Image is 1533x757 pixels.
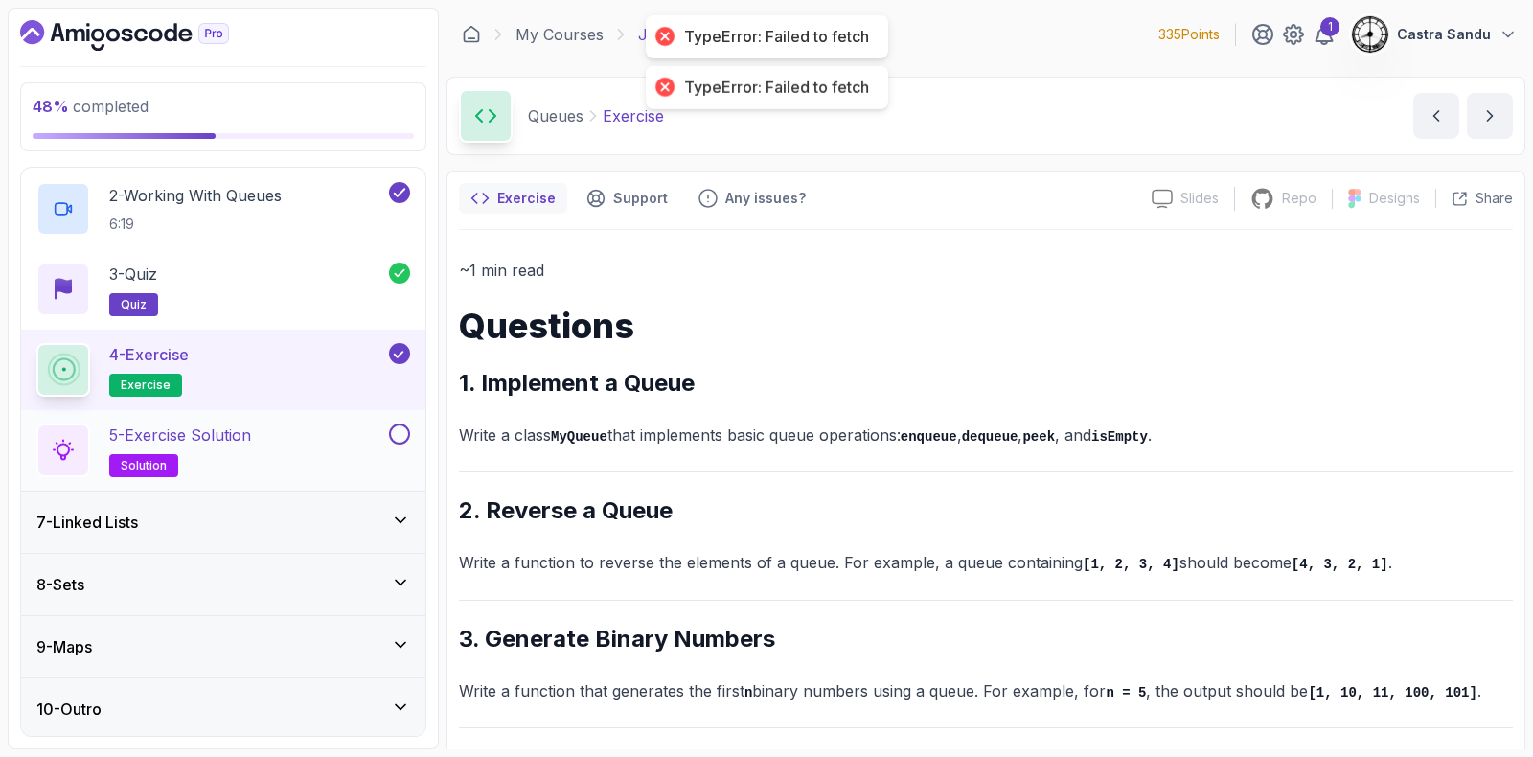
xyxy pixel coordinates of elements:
code: [1, 2, 3, 4] [1083,557,1179,572]
div: TypeError: Failed to fetch [684,78,869,98]
p: Castra Sandu [1397,25,1491,44]
code: [4, 3, 2, 1] [1292,557,1388,572]
code: n [744,685,752,700]
p: Write a function to reverse the elements of a queue. For example, a queue containing should become . [459,549,1513,577]
code: n = 5 [1106,685,1146,700]
button: user profile imageCastra Sandu [1351,15,1518,54]
button: 7-Linked Lists [21,492,425,553]
div: 1 [1320,17,1339,36]
p: 4 - Exercise [109,343,189,366]
button: 10-Outro [21,678,425,740]
a: 1 [1313,23,1336,46]
div: TypeError: Failed to fetch [684,27,869,47]
p: 3 - Quiz [109,263,157,286]
button: previous content [1413,93,1459,139]
p: 5 - Exercise Solution [109,424,251,447]
button: 5-Exercise Solutionsolution [36,424,410,477]
code: [1, 10, 11, 100, 101] [1308,685,1476,700]
p: Support [613,189,668,208]
p: Write a function that generates the first binary numbers using a queue. For example, for , the ou... [459,677,1513,705]
p: Any issues? [725,189,806,208]
p: ~1 min read [459,257,1513,284]
button: Support button [575,183,679,214]
h3: 10 - Outro [36,698,102,721]
h3: 7 - Linked Lists [36,511,138,534]
h2: 2. Reverse a Queue [459,495,1513,526]
p: Java Data Structures [638,23,794,46]
p: Share [1476,189,1513,208]
button: Feedback button [687,183,817,214]
span: quiz [121,297,147,312]
button: 8-Sets [21,554,425,615]
span: solution [121,458,167,473]
code: isEmpty [1091,429,1148,445]
code: enqueue [901,429,957,445]
h2: 3. Generate Binary Numbers [459,624,1513,654]
h1: Questions [459,307,1513,345]
h3: 9 - Maps [36,635,92,658]
p: 335 Points [1158,25,1220,44]
a: Dashboard [462,25,481,44]
button: next content [1467,93,1513,139]
p: 2 - Working With Queues [109,184,282,207]
span: exercise [121,378,171,393]
button: 2-Working With Queues6:19 [36,182,410,236]
p: 6:19 [109,215,282,234]
button: 4-Exerciseexercise [36,343,410,397]
p: Exercise [497,189,556,208]
a: My Courses [515,23,604,46]
button: notes button [459,183,567,214]
h2: 1. Implement a Queue [459,368,1513,399]
button: 9-Maps [21,616,425,677]
h3: 8 - Sets [36,573,84,596]
code: peek [1022,429,1055,445]
p: Queues [528,104,583,127]
img: user profile image [1352,16,1388,53]
p: Slides [1180,189,1219,208]
span: 48 % [33,97,69,116]
button: 3-Quizquiz [36,263,410,316]
p: Repo [1282,189,1316,208]
p: Designs [1369,189,1420,208]
span: completed [33,97,149,116]
p: Exercise [603,104,664,127]
code: MyQueue [551,429,607,445]
a: Dashboard [20,20,273,51]
p: Write a class that implements basic queue operations: , , , and . [459,422,1513,449]
code: dequeue [962,429,1018,445]
button: Share [1435,189,1513,208]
